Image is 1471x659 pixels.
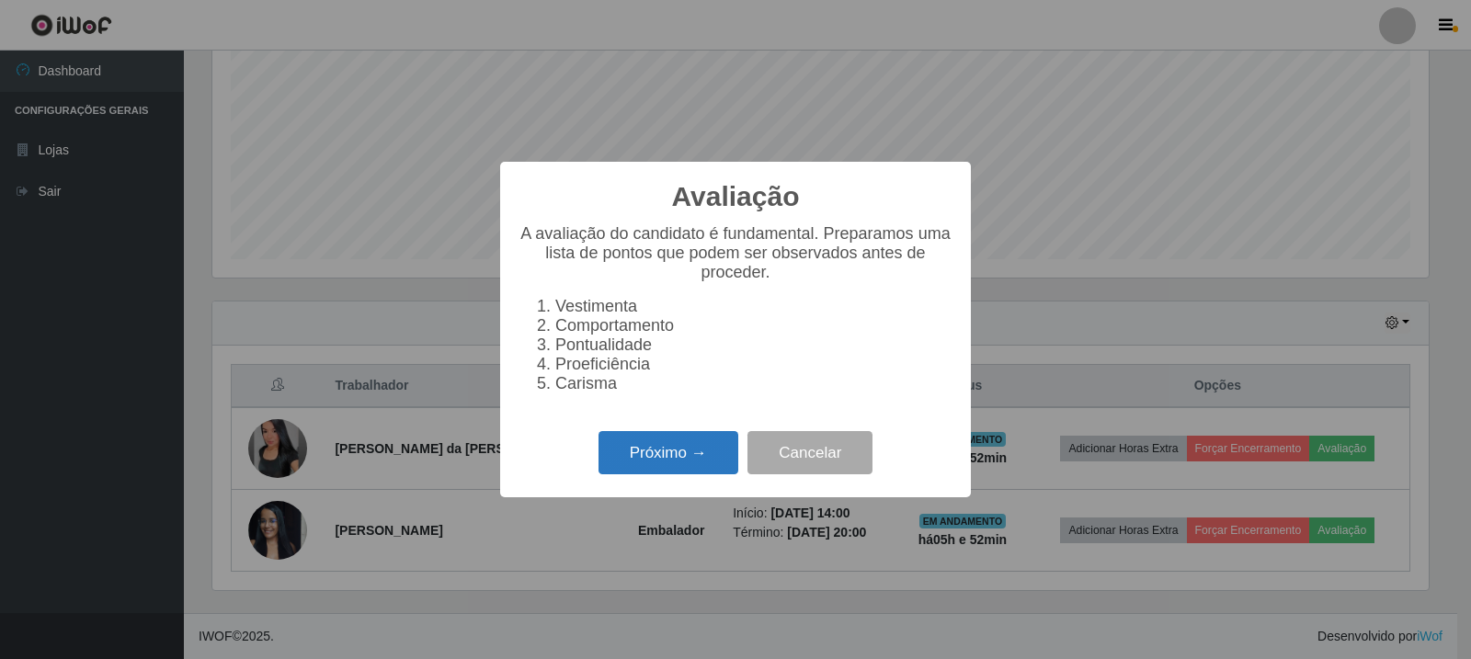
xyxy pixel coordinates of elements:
button: Cancelar [747,431,872,474]
p: A avaliação do candidato é fundamental. Preparamos uma lista de pontos que podem ser observados a... [519,224,952,282]
li: Comportamento [555,316,952,335]
li: Proeficiência [555,355,952,374]
li: Pontualidade [555,335,952,355]
h2: Avaliação [672,180,800,213]
li: Vestimenta [555,297,952,316]
button: Próximo → [599,431,738,474]
li: Carisma [555,374,952,393]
